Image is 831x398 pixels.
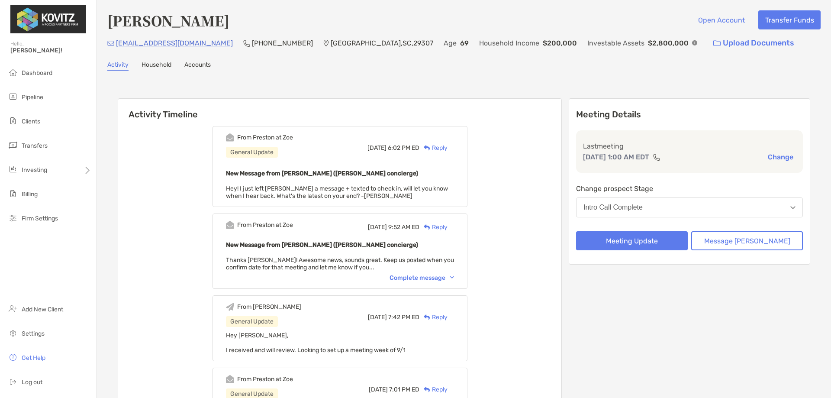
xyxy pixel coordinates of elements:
[107,10,229,30] h4: [PERSON_NAME]
[331,38,433,49] p: [GEOGRAPHIC_DATA] , SC , 29307
[758,10,821,29] button: Transfer Funds
[226,375,234,383] img: Event icon
[388,314,419,321] span: 7:42 PM ED
[8,376,18,387] img: logout icon
[388,223,419,231] span: 9:52 AM ED
[450,276,454,279] img: Chevron icon
[419,313,448,322] div: Reply
[22,379,42,386] span: Log out
[576,183,803,194] p: Change prospect Stage
[8,67,18,78] img: dashboard icon
[142,61,171,71] a: Household
[479,38,539,49] p: Household Income
[424,145,430,151] img: Reply icon
[107,41,114,46] img: Email Icon
[713,40,721,46] img: button icon
[8,328,18,338] img: settings icon
[10,47,91,54] span: [PERSON_NAME]!
[237,134,293,141] div: From Preston at Zoe
[576,231,688,250] button: Meeting Update
[424,224,430,230] img: Reply icon
[226,332,406,354] span: Hey [PERSON_NAME], I received and will review. Looking to set up a meeting week of 9/1
[692,40,697,45] img: Info Icon
[243,40,250,47] img: Phone Icon
[226,256,454,271] span: Thanks [PERSON_NAME]! Awesome news, sounds great. Keep us posted when you confirm date for that m...
[226,170,418,177] b: New Message from [PERSON_NAME] ([PERSON_NAME] concierge)
[22,69,52,77] span: Dashboard
[323,40,329,47] img: Location Icon
[118,99,561,120] h6: Activity Timeline
[237,375,293,383] div: From Preston at Zoe
[22,330,45,337] span: Settings
[8,304,18,314] img: add_new_client icon
[765,152,796,162] button: Change
[583,152,649,162] p: [DATE] 1:00 AM EDT
[8,91,18,102] img: pipeline icon
[237,221,293,229] div: From Preston at Zoe
[8,188,18,199] img: billing icon
[8,213,18,223] img: firm-settings icon
[424,387,430,392] img: Reply icon
[8,164,18,175] img: investing icon
[653,154,660,161] img: communication type
[22,142,48,149] span: Transfers
[226,185,448,200] span: Hey! I just left [PERSON_NAME] a message + texted to check in, will let you know when I hear back...
[8,352,18,362] img: get-help icon
[184,61,211,71] a: Accounts
[576,109,803,120] p: Meeting Details
[388,144,419,152] span: 6:02 PM ED
[10,3,86,35] img: Zoe Logo
[237,303,301,311] div: From [PERSON_NAME]
[444,38,457,49] p: Age
[107,61,129,71] a: Activity
[22,166,47,174] span: Investing
[226,316,278,327] div: General Update
[424,314,430,320] img: Reply icon
[691,10,751,29] button: Open Account
[22,94,43,101] span: Pipeline
[369,386,388,393] span: [DATE]
[460,38,469,49] p: 69
[790,206,796,209] img: Open dropdown arrow
[226,133,234,142] img: Event icon
[368,314,387,321] span: [DATE]
[543,38,577,49] p: $200,000
[22,354,45,362] span: Get Help
[390,274,454,282] div: Complete message
[8,140,18,150] img: transfers icon
[226,147,278,158] div: General Update
[368,223,387,231] span: [DATE]
[22,191,38,198] span: Billing
[22,118,40,125] span: Clients
[367,144,387,152] span: [DATE]
[648,38,689,49] p: $2,800,000
[708,34,800,52] a: Upload Documents
[583,204,643,211] div: Intro Call Complete
[116,38,233,49] p: [EMAIL_ADDRESS][DOMAIN_NAME]
[226,241,418,249] b: New Message from [PERSON_NAME] ([PERSON_NAME] concierge)
[691,231,803,250] button: Message [PERSON_NAME]
[587,38,644,49] p: Investable Assets
[419,385,448,394] div: Reply
[419,143,448,152] div: Reply
[22,306,63,313] span: Add New Client
[252,38,313,49] p: [PHONE_NUMBER]
[389,386,419,393] span: 7:01 PM ED
[8,116,18,126] img: clients icon
[226,303,234,311] img: Event icon
[576,197,803,217] button: Intro Call Complete
[419,223,448,232] div: Reply
[22,215,58,222] span: Firm Settings
[226,221,234,229] img: Event icon
[583,141,796,152] p: Last meeting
